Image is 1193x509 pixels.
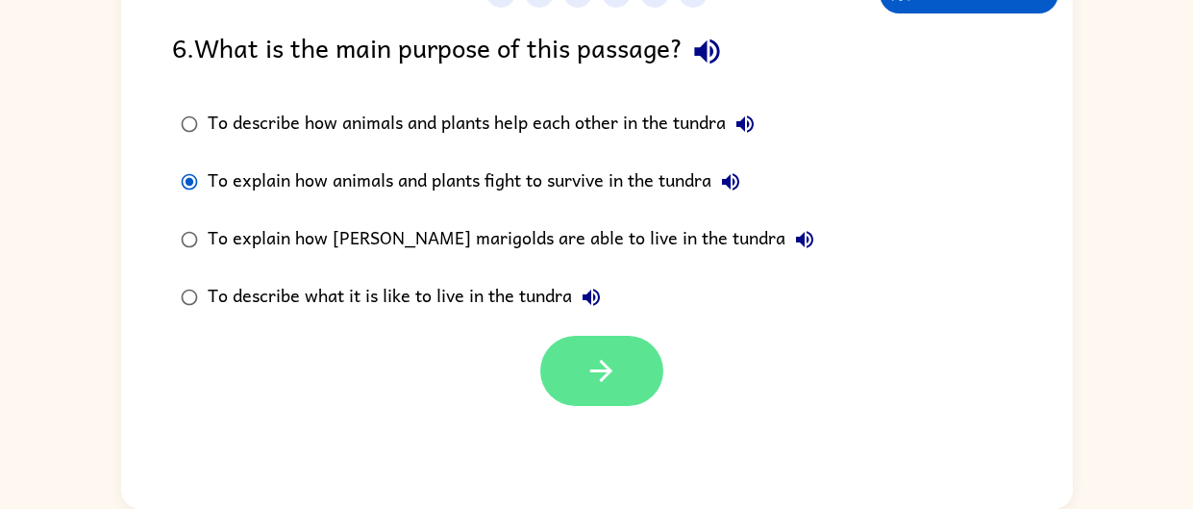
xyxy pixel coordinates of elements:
[726,105,764,143] button: To describe how animals and plants help each other in the tundra
[785,220,824,259] button: To explain how [PERSON_NAME] marigolds are able to live in the tundra
[208,163,750,201] div: To explain how animals and plants fight to survive in the tundra
[172,27,1022,76] div: 6 . What is the main purpose of this passage?
[711,163,750,201] button: To explain how animals and plants fight to survive in the tundra
[208,278,610,317] div: To describe what it is like to live in the tundra
[208,105,764,143] div: To describe how animals and plants help each other in the tundra
[572,278,610,317] button: To describe what it is like to live in the tundra
[208,220,824,259] div: To explain how [PERSON_NAME] marigolds are able to live in the tundra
